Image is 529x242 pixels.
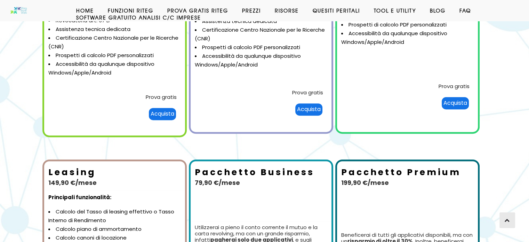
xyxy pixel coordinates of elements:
[149,108,176,120] div: Acquista
[48,166,96,178] b: Leasing
[195,26,327,43] li: Certificazione Centro Nazionale per le Ricerche (CNR)
[10,7,27,14] img: Software anatocismo e usura bancaria
[439,83,470,90] a: Prova gratis
[146,93,177,101] a: Prova gratis
[292,89,323,96] a: Prova gratis
[452,7,478,14] a: Faq
[441,99,470,107] a: Acquista
[295,106,323,113] a: Acquista
[101,7,160,14] a: Funzioni Riteg
[268,7,306,14] a: Risorse
[195,17,327,26] li: Assistenza tecnica dedicata
[195,178,240,187] b: 79,90 €/mese
[48,225,181,234] li: Calcolo piano di ammortamento
[235,7,268,14] a: Prezzi
[306,7,367,14] a: Quesiti Peritali
[423,7,452,14] a: Blog
[442,97,469,109] div: Acquista
[341,178,389,187] b: 199,90 €/mese
[195,166,314,178] b: Pacchetto Business
[148,110,177,117] a: Acquista
[195,52,327,69] li: Accessibilità da qualunque dispositivo Windows/Apple/Android
[48,60,181,77] li: Accessibilità da qualunque dispositivo Windows/Apple/Android
[48,178,97,187] b: 149,90 €/mese
[195,43,327,52] li: Prospetti di calcolo PDF personalizzati
[341,166,461,178] b: Pacchetto Premium
[341,21,474,29] li: Prospetti di calcolo PDF personalizzati
[160,7,235,14] a: Prova Gratis Riteg
[48,194,111,201] strong: Principali funzionalità:
[367,7,423,14] a: Tool e Utility
[48,34,181,51] li: Certificazione Centro Nazionale per le Ricerche (CNR)
[69,14,208,21] a: Software GRATUITO analisi c/c imprese
[48,208,181,225] li: Calcolo del Tasso di leasing effettivo o Tasso Interno di Rendimento
[295,103,322,116] div: Acquista
[48,25,181,34] li: Assistenza tecnica dedicata
[69,7,101,14] a: Home
[48,51,181,60] li: Prospetti di calcolo PDF personalizzati
[341,29,474,47] li: Accessibilità da qualunque dispositivo Windows/Apple/Android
